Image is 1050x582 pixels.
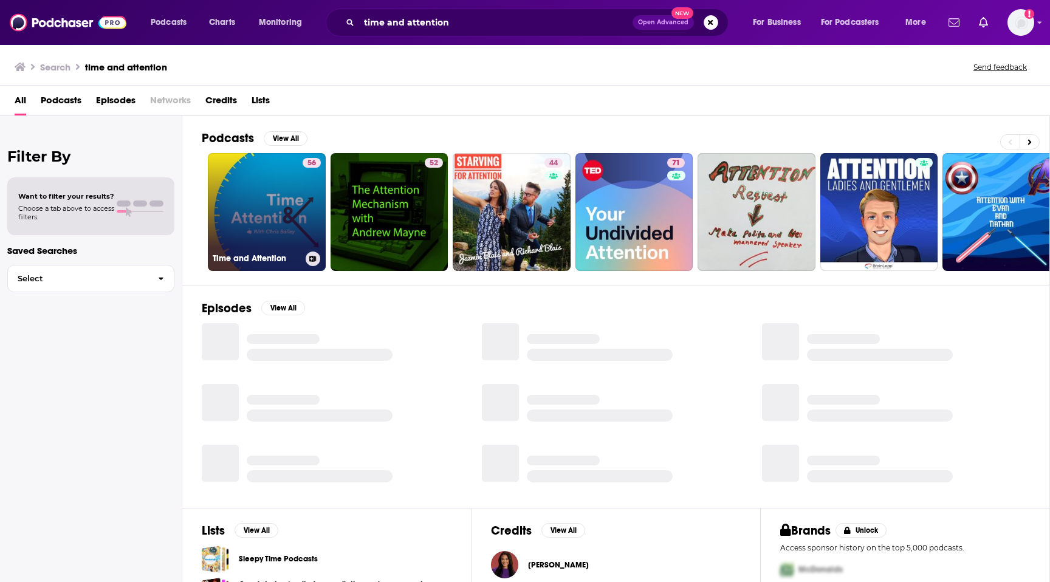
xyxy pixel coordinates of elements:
button: Open AdvancedNew [633,15,694,30]
a: Charts [201,13,242,32]
span: Charts [209,14,235,31]
button: Send feedback [970,62,1031,72]
h2: Filter By [7,148,174,165]
img: First Pro Logo [775,557,798,582]
a: Zoe McGrady [528,560,589,570]
span: Choose a tab above to access filters. [18,204,114,221]
button: Unlock [836,523,887,538]
a: Sleepy Time Podcasts [202,546,229,573]
h2: Credits [491,523,532,538]
div: Search podcasts, credits, & more... [337,9,740,36]
a: 52 [425,158,443,168]
a: ListsView All [202,523,278,538]
img: User Profile [1007,9,1034,36]
span: [PERSON_NAME] [528,560,589,570]
button: open menu [897,13,941,32]
p: Access sponsor history on the top 5,000 podcasts. [780,543,1030,552]
button: open menu [250,13,318,32]
button: open menu [744,13,816,32]
button: Select [7,265,174,292]
img: Podchaser - Follow, Share and Rate Podcasts [10,11,126,34]
svg: Add a profile image [1024,9,1034,19]
a: PodcastsView All [202,131,307,146]
a: 56Time and Attention [208,153,326,271]
button: open menu [813,13,897,32]
span: New [671,7,693,19]
h2: Podcasts [202,131,254,146]
a: CreditsView All [491,523,585,538]
span: Logged in as cduhigg [1007,9,1034,36]
span: Monitoring [259,14,302,31]
button: open menu [142,13,202,32]
a: Episodes [96,91,136,115]
a: 71 [575,153,693,271]
span: Networks [150,91,191,115]
span: McDonalds [798,564,843,575]
button: View All [235,523,278,538]
span: 44 [549,157,558,169]
span: More [905,14,926,31]
a: 71 [667,158,685,168]
h2: Lists [202,523,225,538]
a: EpisodesView All [202,301,305,316]
span: 71 [672,157,680,169]
h2: Episodes [202,301,252,316]
button: View All [264,131,307,146]
a: Credits [205,91,237,115]
a: Podcasts [41,91,81,115]
span: For Business [753,14,801,31]
a: 44 [544,158,563,168]
button: Show profile menu [1007,9,1034,36]
span: 56 [307,157,316,169]
a: Show notifications dropdown [974,12,993,33]
a: 44 [453,153,571,271]
h3: Search [40,61,70,73]
span: Open Advanced [638,19,688,26]
p: Saved Searches [7,245,174,256]
button: View All [541,523,585,538]
a: Lists [252,91,270,115]
a: 56 [303,158,321,168]
span: Want to filter your results? [18,192,114,200]
a: 52 [331,153,448,271]
input: Search podcasts, credits, & more... [359,13,633,32]
img: Zoe McGrady [491,551,518,578]
h3: time and attention [85,61,167,73]
span: 52 [430,157,438,169]
span: For Podcasters [821,14,879,31]
span: Podcasts [151,14,187,31]
button: View All [261,301,305,315]
h3: Time and Attention [213,253,301,264]
h2: Brands [780,523,831,538]
a: All [15,91,26,115]
a: Show notifications dropdown [944,12,964,33]
a: Sleepy Time Podcasts [239,552,318,566]
span: Select [8,275,148,282]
